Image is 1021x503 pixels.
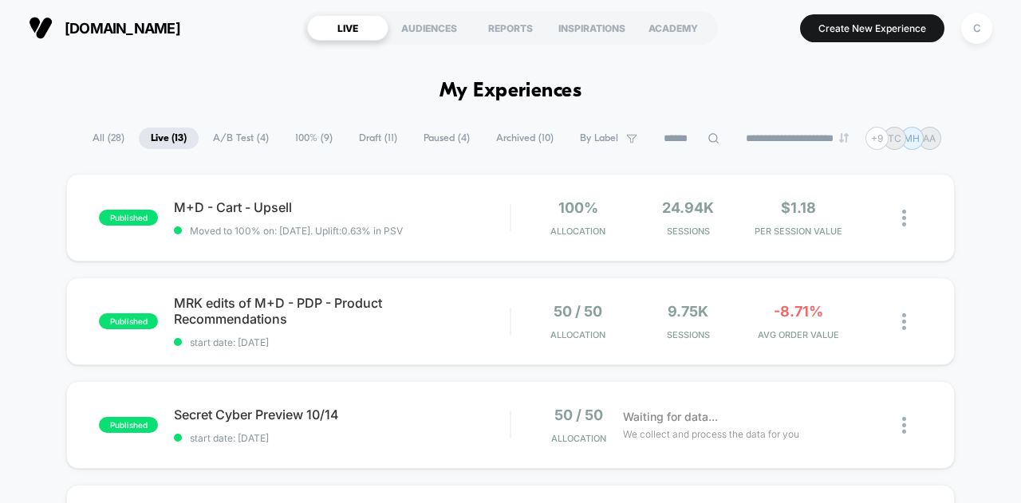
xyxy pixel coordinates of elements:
[388,15,470,41] div: AUDIENCES
[174,407,510,422] span: Secret Cyber Preview 10/14
[551,433,606,444] span: Allocation
[961,13,992,44] div: C
[81,128,136,149] span: All ( 28 )
[637,329,739,340] span: Sessions
[307,15,388,41] div: LIVE
[865,127,889,150] div: + 9
[190,225,403,237] span: Moved to 100% on: [DATE] . Uplift: 0.63% in PSV
[550,329,605,340] span: Allocation
[623,426,799,442] span: We collect and process the data for you
[633,15,714,41] div: ACADEMY
[65,20,180,37] span: [DOMAIN_NAME]
[174,336,510,348] span: start date: [DATE]
[747,329,850,340] span: AVG ORDER VALUE
[554,303,602,320] span: 50 / 50
[99,210,158,226] span: published
[774,303,823,320] span: -8.71%
[174,295,510,327] span: MRK edits of M+D - PDP - Product Recommendations
[139,128,199,149] span: Live ( 13 )
[440,80,582,103] h1: My Experiences
[99,313,158,329] span: published
[668,303,708,320] span: 9.75k
[902,417,906,434] img: close
[580,132,618,144] span: By Label
[839,133,849,143] img: end
[747,226,850,237] span: PER SESSION VALUE
[470,15,551,41] div: REPORTS
[412,128,482,149] span: Paused ( 4 )
[637,226,739,237] span: Sessions
[662,199,714,216] span: 24.94k
[174,432,510,444] span: start date: [DATE]
[99,417,158,433] span: published
[24,15,185,41] button: [DOMAIN_NAME]
[781,199,816,216] span: $1.18
[623,408,718,426] span: Waiting for data...
[904,132,920,144] p: MH
[800,14,944,42] button: Create New Experience
[956,12,997,45] button: C
[902,313,906,330] img: close
[923,132,936,144] p: AA
[551,15,633,41] div: INSPIRATIONS
[550,226,605,237] span: Allocation
[902,210,906,226] img: close
[283,128,345,149] span: 100% ( 9 )
[558,199,598,216] span: 100%
[554,407,603,423] span: 50 / 50
[29,16,53,40] img: Visually logo
[174,199,510,215] span: M+D - Cart - Upsell
[201,128,281,149] span: A/B Test ( 4 )
[347,128,409,149] span: Draft ( 11 )
[484,128,566,149] span: Archived ( 10 )
[888,132,901,144] p: TC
